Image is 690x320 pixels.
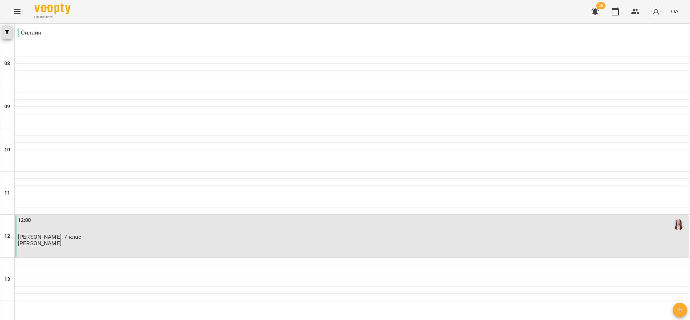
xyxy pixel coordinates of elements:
label: 12:00 [18,216,31,224]
span: UA [671,8,678,15]
button: UA [668,5,681,18]
h6: 13 [4,275,10,283]
img: Сорокіна Юлія Вікторівна [673,219,684,230]
h6: 08 [4,60,10,68]
h6: 09 [4,103,10,111]
button: Menu [9,3,26,20]
h6: 12 [4,232,10,240]
button: Створити урок [673,303,687,317]
span: 56 [596,2,606,9]
h6: 10 [4,146,10,154]
p: [PERSON_NAME] [18,240,61,246]
span: [PERSON_NAME], 7 клас [18,233,81,240]
p: Онлайн [18,28,41,37]
span: For Business [34,15,70,19]
img: avatar_s.png [651,6,661,17]
h6: 11 [4,189,10,197]
img: Voopty Logo [34,4,70,14]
